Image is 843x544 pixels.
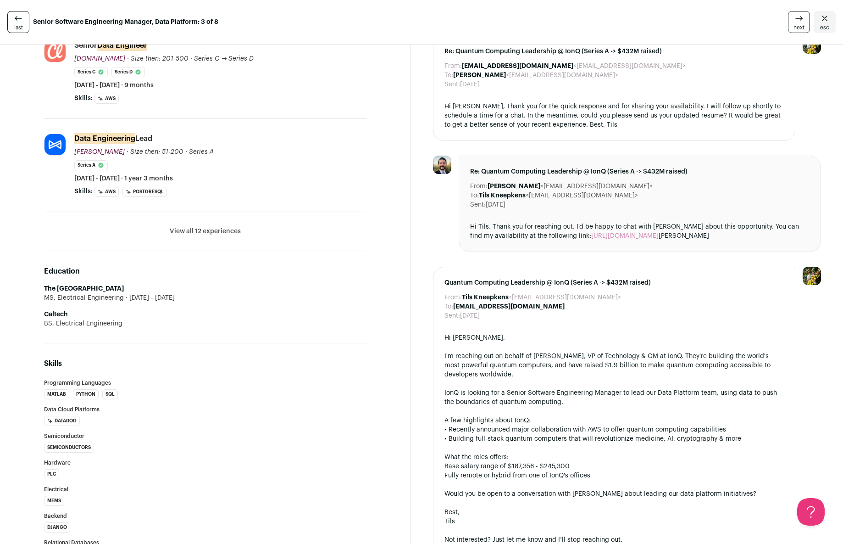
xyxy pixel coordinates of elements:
[444,102,784,129] div: Hi [PERSON_NAME], Thank you for the quick response and for sharing your availability. I will foll...
[44,469,59,479] li: PLC
[44,286,124,292] strong: The [GEOGRAPHIC_DATA]
[803,35,821,54] img: 6689865-medium_jpg
[74,40,147,50] div: Senior
[44,496,64,506] li: MEMS
[814,11,836,33] a: Close
[44,293,366,303] div: MS, Electrical Engineering
[444,302,453,311] dt: To:
[444,463,570,470] span: Base salary range of $187,358 - $245,300
[444,311,460,320] dt: Sent:
[462,293,621,302] dd: <[EMAIL_ADDRESS][DOMAIN_NAME]>
[44,416,80,426] li: Datadog
[462,294,509,301] b: Tils Kneepkens
[97,40,147,51] mark: Data Engineer
[444,80,460,89] dt: Sent:
[194,56,254,62] span: Series C → Series D
[44,522,70,533] li: Django
[73,389,99,399] li: Python
[74,174,173,183] span: [DATE] - [DATE] · 1 year 3 months
[444,47,784,56] span: Re: Quantum Computing Leadership @ IonQ (Series A -> $432M raised)
[74,160,108,170] li: Series A
[14,24,23,31] span: last
[444,425,784,434] div: • Recently announced major collaboration with AWS to offer quantum computing capabilities
[44,380,366,386] h3: Programming Languages
[185,147,187,157] span: ·
[170,227,241,236] button: View all 12 experiences
[74,133,135,144] mark: Data Engineering
[591,233,659,239] a: [URL][DOMAIN_NAME]
[111,67,145,77] li: Series D
[33,17,218,27] strong: Senior Software Engineering Manager, Data Platform: 3 of 8
[453,303,565,310] b: [EMAIL_ADDRESS][DOMAIN_NAME]
[44,407,366,412] h3: Data Cloud Platforms
[7,11,29,33] a: last
[479,192,526,199] b: Tils Kneepkens
[44,433,366,439] h3: Semiconductor
[444,352,784,379] div: I'm reaching out on behalf of [PERSON_NAME], VP of Technology & GM at IonQ. They're building the ...
[470,182,488,191] dt: From:
[44,41,66,62] img: 4b0324d223596ec8b5dffd72eef211b3f0f6d809d4236273e78e2324fd4f2e52.jpg
[788,11,810,33] a: next
[74,56,125,62] span: [DOMAIN_NAME]
[74,81,154,90] span: [DATE] - [DATE] · 9 months
[462,63,573,69] b: [EMAIL_ADDRESS][DOMAIN_NAME]
[44,443,94,453] li: Semiconductors
[74,187,93,196] span: Skills:
[102,389,118,399] li: SQL
[486,200,505,209] dd: [DATE]
[470,167,810,176] span: Re: Quantum Computing Leadership @ IonQ (Series A -> $432M raised)
[470,191,479,200] dt: To:
[127,56,189,62] span: · Size then: 201-500
[453,72,506,79] b: [PERSON_NAME]
[444,489,784,499] div: Would you be open to a conversation with [PERSON_NAME] about leading our data platform initiatives?
[444,416,784,425] div: A few highlights about IonQ:
[820,24,829,31] span: esc
[122,187,167,197] li: PostgreSQL
[433,156,451,174] img: eca811fe68657bc088bb45a5d3e021a01dbcc6390417563be7995d01d72d7a61.jpg
[74,134,152,144] div: Lead
[44,358,366,369] h2: Skills
[190,54,192,63] span: ·
[460,80,480,89] dd: [DATE]
[462,62,686,71] dd: <[EMAIL_ADDRESS][DOMAIN_NAME]>
[44,266,366,277] h2: Education
[44,319,366,328] div: BS, Electrical Engineering
[793,24,804,31] span: next
[74,67,108,77] li: Series C
[460,311,480,320] dd: [DATE]
[127,149,183,155] span: · Size then: 51-200
[94,94,119,104] li: AWS
[444,388,784,407] div: IonQ is looking for a Senior Software Engineering Manager to lead our Data Platform team, using d...
[74,94,93,103] span: Skills:
[453,71,618,80] dd: <[EMAIL_ADDRESS][DOMAIN_NAME]>
[444,453,784,462] div: What the roles offers:
[44,487,366,492] h3: Electrical
[44,134,66,155] img: 5dac5afc77da6ab926b33518801feb8f9b0d7c67f50e6ecfb86b11626610156b.jpg
[44,513,366,519] h3: Backend
[444,508,784,517] div: Best,
[444,293,462,302] dt: From:
[444,517,784,526] div: Tils
[44,460,366,465] h3: Hardware
[444,71,453,80] dt: To:
[470,222,810,241] div: Hi Tils. Thank you for reaching out. I'd be happy to chat with [PERSON_NAME] about this opportuni...
[470,200,486,209] dt: Sent:
[94,187,119,197] li: AWS
[803,267,821,285] img: 6689865-medium_jpg
[444,278,784,287] span: Quantum Computing Leadership @ IonQ (Series A -> $432M raised)
[44,311,68,318] strong: Caltech
[444,472,590,479] span: Fully remote or hybrid from one of IonQ's offices
[444,62,462,71] dt: From:
[488,182,653,191] dd: <[EMAIL_ADDRESS][DOMAIN_NAME]>
[444,434,784,443] div: • Building full-stack quantum computers that will revolutionize medicine, AI, cryptography & more
[444,333,784,342] div: Hi [PERSON_NAME],
[479,191,638,200] dd: <[EMAIL_ADDRESS][DOMAIN_NAME]>
[189,149,214,155] span: Series A
[74,149,125,155] span: [PERSON_NAME]
[44,389,69,399] li: MATLAB
[124,293,175,303] span: [DATE] - [DATE]
[488,183,540,190] b: [PERSON_NAME]
[797,498,825,526] iframe: Help Scout Beacon - Open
